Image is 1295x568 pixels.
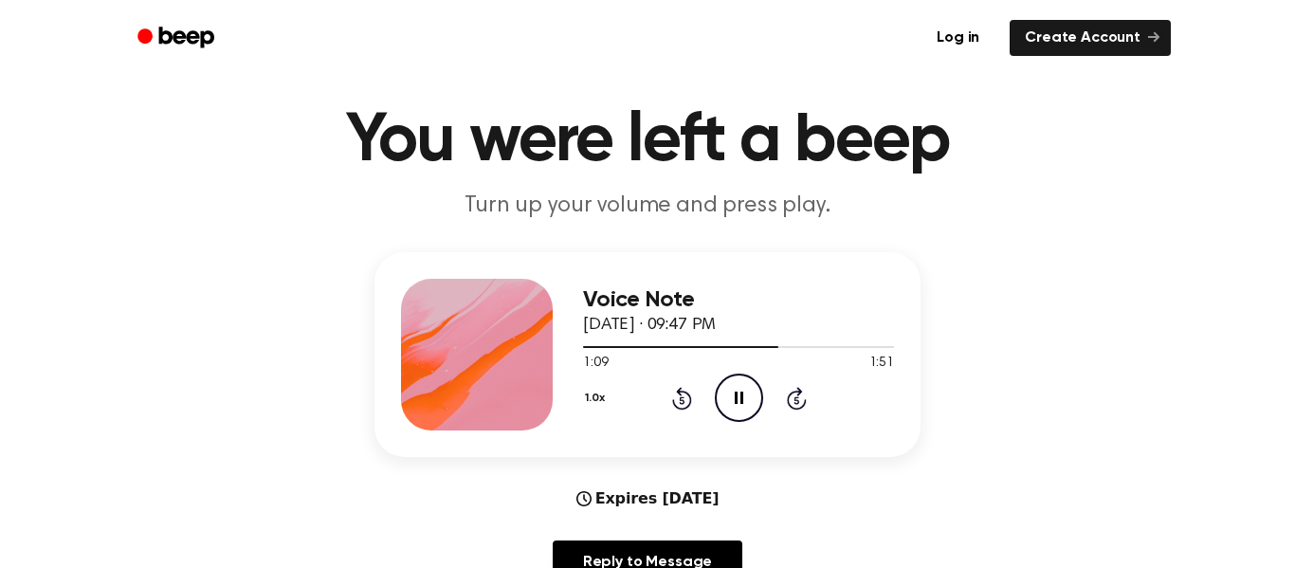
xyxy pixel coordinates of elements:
span: [DATE] · 09:47 PM [583,317,716,334]
span: 1:09 [583,354,608,374]
h3: Voice Note [583,287,894,313]
span: 1:51 [869,354,894,374]
a: Log in [918,16,998,60]
button: 1.0x [583,382,611,414]
a: Beep [124,20,231,57]
a: Create Account [1010,20,1171,56]
div: Expires [DATE] [576,487,720,510]
p: Turn up your volume and press play. [283,191,1012,222]
h1: You were left a beep [162,107,1133,175]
